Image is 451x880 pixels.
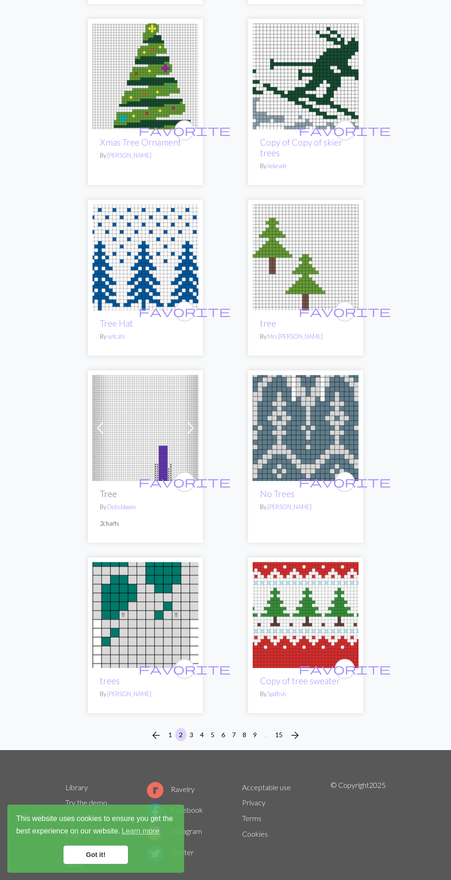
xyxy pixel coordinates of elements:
button: 9 [249,728,260,741]
a: [PERSON_NAME] [107,152,151,159]
p: By [100,332,191,341]
h2: Tree [100,488,191,499]
a: Xmas Tree Ornament [100,137,181,147]
button: 6 [218,728,229,741]
a: Try the demo [65,798,107,807]
i: favourite [299,473,391,491]
a: dismiss cookie message [64,845,128,864]
a: Acceptable use [242,783,291,792]
p: By [100,151,191,160]
i: favourite [139,473,231,491]
nav: Page navigation [147,728,304,743]
i: favourite [139,660,231,678]
i: favourite [139,121,231,140]
span: favorite [139,123,231,137]
a: Cookies [242,829,268,838]
i: favourite [299,660,391,678]
span: This website uses cookies to ensure you get the best experience on our website. [16,813,175,838]
img: paw [93,562,198,668]
button: Previous [147,728,165,743]
i: favourite [299,121,391,140]
a: Mrs [PERSON_NAME] [267,333,323,340]
button: favourite [174,120,195,141]
button: favourite [174,659,195,679]
a: No Trees [260,488,295,499]
img: Xmas Tree Ornament [93,23,198,129]
a: Spdfish [267,690,286,698]
span: favorite [139,475,231,489]
div: cookieconsent [7,804,184,873]
span: favorite [299,304,391,318]
a: Copy of tree sweater [260,675,340,686]
img: Tree [93,375,198,481]
span: favorite [139,304,231,318]
img: tree [253,205,358,311]
a: trees [100,675,120,686]
a: Tree Hat [100,318,133,329]
p: By [260,690,351,698]
p: By [100,690,191,698]
span: favorite [299,123,391,137]
button: favourite [335,120,355,141]
a: Tree Hat [93,252,198,261]
span: arrow_forward [289,729,301,742]
a: tree sweater [253,610,358,618]
a: tree [253,252,358,261]
button: favourite [174,472,195,492]
a: [PERSON_NAME] [107,690,151,698]
img: Facebook logo [147,803,163,819]
a: paw [93,610,198,618]
a: Ravelry [147,785,195,793]
a: No Trees [253,422,358,431]
button: Next [286,728,304,743]
button: 1 [165,728,176,741]
button: 8 [239,728,250,741]
a: skier trees [253,71,358,80]
a: liekevdr [267,162,287,170]
button: 4 [197,728,208,741]
img: Tree Hat [93,205,198,311]
span: favorite [299,662,391,676]
button: favourite [335,472,355,492]
button: 5 [207,728,218,741]
i: Next [289,730,301,741]
span: favorite [139,662,231,676]
a: tree [260,318,276,329]
a: [PERSON_NAME] [267,503,312,510]
p: By [260,332,351,341]
a: Debsbloom [107,503,136,510]
a: learn more about cookies [120,824,161,838]
a: setcats [107,333,125,340]
i: favourite [139,302,231,321]
a: Xmas Tree Ornament [93,71,198,80]
i: favourite [299,302,391,321]
button: favourite [174,301,195,322]
i: Previous [150,730,162,741]
span: favorite [299,475,391,489]
button: 3 [186,728,197,741]
img: skier trees [253,23,358,129]
p: By [260,162,351,170]
a: Tree [93,422,198,431]
a: Library [65,783,88,792]
p: 2 charts [100,519,191,528]
button: favourite [335,301,355,322]
a: Terms [242,814,261,822]
img: No Trees [253,375,358,481]
button: 7 [228,728,239,741]
p: By [100,503,191,511]
a: Privacy [242,798,266,807]
img: Ravelry logo [147,782,163,798]
button: 15 [272,728,286,741]
img: tree sweater [253,562,358,668]
p: By [260,503,351,511]
span: arrow_back [150,729,162,742]
button: 2 [175,728,186,741]
p: © Copyright 2025 [330,780,386,873]
a: Copy of Copy of skier trees [260,137,342,158]
button: favourite [335,659,355,679]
